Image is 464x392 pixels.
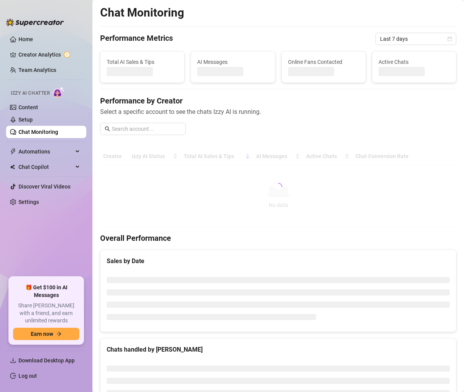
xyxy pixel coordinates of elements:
span: 🎁 Get $100 in AI Messages [13,284,79,299]
input: Search account... [112,125,181,133]
img: AI Chatter [53,87,65,98]
div: Chats handled by [PERSON_NAME] [107,345,450,354]
span: Last 7 days [380,33,452,45]
span: Automations [18,145,73,158]
div: Sales by Date [107,256,450,266]
span: thunderbolt [10,148,16,155]
span: Izzy AI Chatter [11,90,50,97]
span: Download Desktop App [18,357,75,364]
img: Chat Copilot [10,164,15,170]
span: Chat Copilot [18,161,73,173]
h4: Performance Metrics [100,33,173,45]
span: Earn now [31,331,53,337]
a: Setup [18,117,33,123]
a: Log out [18,373,37,379]
a: Settings [18,199,39,205]
span: calendar [447,37,452,41]
button: Earn nowarrow-right [13,328,79,340]
span: Select a specific account to see the chats Izzy AI is running. [100,107,456,117]
a: Content [18,104,38,110]
img: logo-BBDzfeDw.svg [6,18,64,26]
h4: Overall Performance [100,233,456,244]
span: Active Chats [379,58,450,66]
span: loading [274,183,283,191]
span: Online Fans Contacted [288,58,359,66]
span: search [105,126,110,132]
span: download [10,357,16,364]
h4: Performance by Creator [100,95,456,106]
a: Discover Viral Videos [18,183,70,190]
a: Chat Monitoring [18,129,58,135]
a: Creator Analytics exclamation-circle [18,48,80,61]
a: Team Analytics [18,67,56,73]
h2: Chat Monitoring [100,5,184,20]
span: Total AI Sales & Tips [107,58,178,66]
a: Home [18,36,33,42]
span: arrow-right [56,331,62,337]
span: Share [PERSON_NAME] with a friend, and earn unlimited rewards [13,302,79,325]
span: AI Messages [197,58,268,66]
